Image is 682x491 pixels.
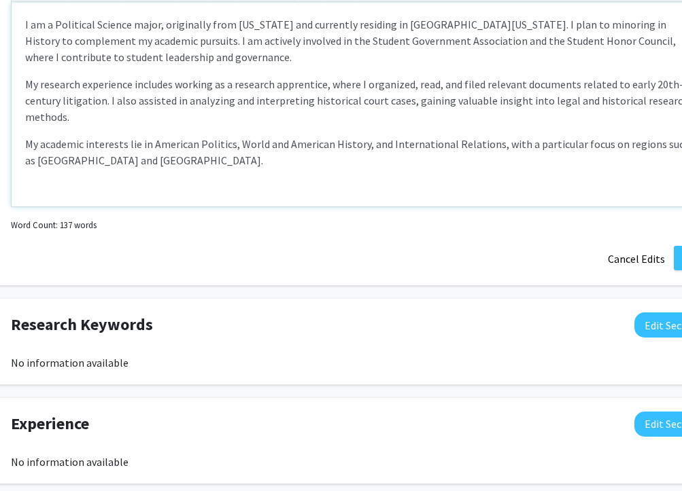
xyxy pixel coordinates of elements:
small: Word Count: 137 words [11,219,97,232]
button: Cancel Edits [599,246,674,272]
span: Experience [11,412,89,436]
span: Research Keywords [11,312,153,337]
iframe: Chat [10,430,58,481]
